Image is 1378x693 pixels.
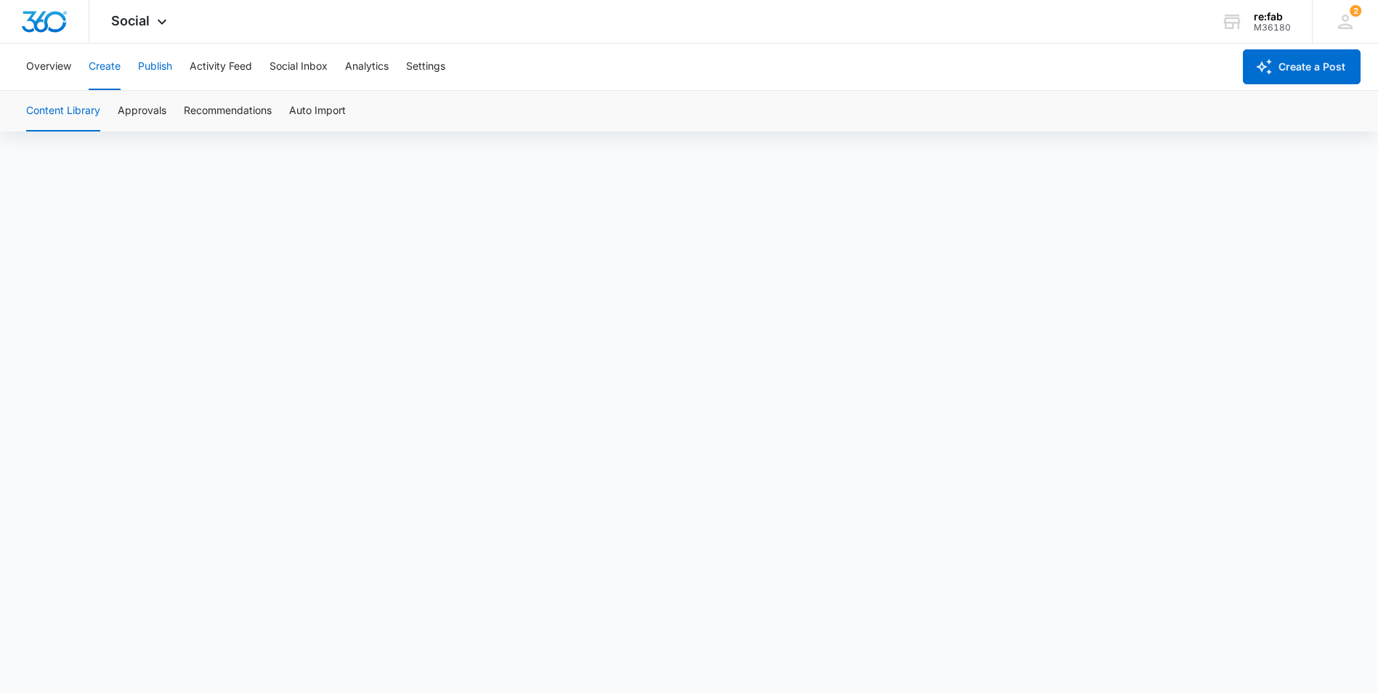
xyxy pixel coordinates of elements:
button: Content Library [26,91,100,131]
button: Analytics [345,44,389,90]
div: account id [1254,23,1291,33]
div: account name [1254,11,1291,23]
button: Publish [138,44,172,90]
button: Approvals [118,91,166,131]
button: Overview [26,44,71,90]
span: Social [111,13,150,28]
span: 2 [1350,5,1361,17]
button: Social Inbox [269,44,328,90]
div: notifications count [1350,5,1361,17]
button: Activity Feed [190,44,252,90]
button: Settings [406,44,445,90]
button: Recommendations [184,91,272,131]
button: Create [89,44,121,90]
button: Auto Import [289,91,346,131]
button: Create a Post [1243,49,1361,84]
